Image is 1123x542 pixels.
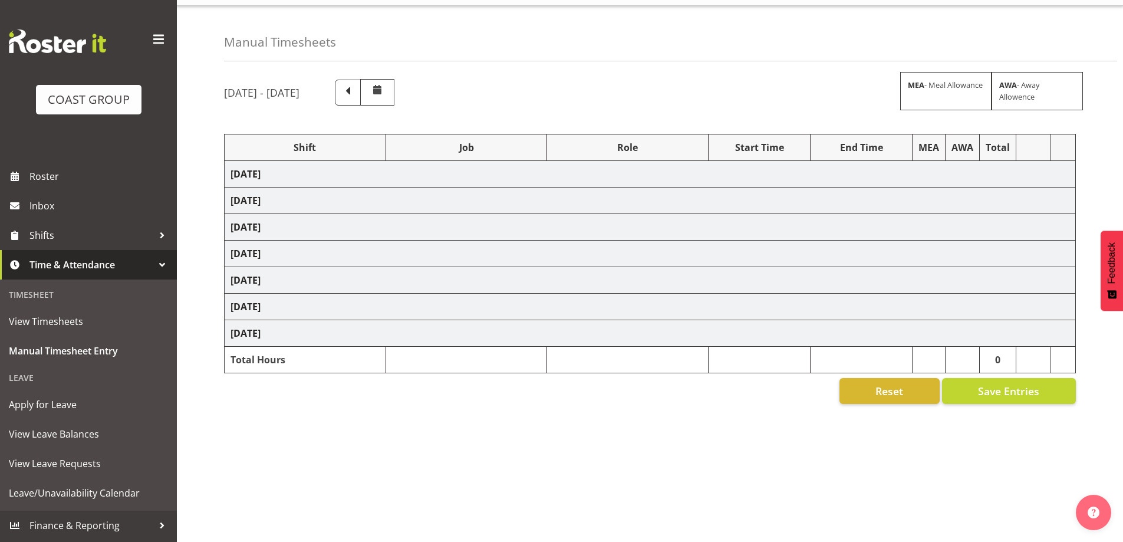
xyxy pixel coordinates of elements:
[225,294,1076,320] td: [DATE]
[225,188,1076,214] td: [DATE]
[3,478,174,508] a: Leave/Unavailability Calendar
[225,320,1076,347] td: [DATE]
[392,140,541,155] div: Job
[908,80,924,90] strong: MEA
[3,283,174,307] div: Timesheet
[839,378,940,404] button: Reset
[9,313,168,330] span: View Timesheets
[225,214,1076,241] td: [DATE]
[3,419,174,449] a: View Leave Balances
[29,517,153,534] span: Finance & Reporting
[3,390,174,419] a: Apply for Leave
[3,366,174,390] div: Leave
[224,35,336,49] h4: Manual Timesheets
[225,241,1076,267] td: [DATE]
[225,161,1076,188] td: [DATE]
[3,307,174,336] a: View Timesheets
[9,484,168,502] span: Leave/Unavailability Calendar
[48,91,130,109] div: COAST GROUP
[9,396,168,413] span: Apply for Leave
[9,455,168,472] span: View Leave Requests
[29,256,153,274] span: Time & Attendance
[3,449,174,478] a: View Leave Requests
[1106,242,1117,284] span: Feedback
[918,140,939,155] div: MEA
[29,226,153,244] span: Shifts
[9,342,168,360] span: Manual Timesheet Entry
[714,140,804,155] div: Start Time
[225,267,1076,294] td: [DATE]
[230,140,380,155] div: Shift
[978,383,1039,399] span: Save Entries
[225,347,386,373] td: Total Hours
[816,140,906,155] div: End Time
[29,167,171,185] span: Roster
[942,378,1076,404] button: Save Entries
[986,140,1010,155] div: Total
[951,140,973,155] div: AWA
[1101,231,1123,311] button: Feedback - Show survey
[875,383,903,399] span: Reset
[900,72,992,110] div: - Meal Allowance
[980,347,1016,373] td: 0
[3,336,174,366] a: Manual Timesheet Entry
[999,80,1017,90] strong: AWA
[992,72,1083,110] div: - Away Allowence
[224,86,299,99] h5: [DATE] - [DATE]
[9,29,106,53] img: Rosterit website logo
[9,425,168,443] span: View Leave Balances
[553,140,702,155] div: Role
[1088,507,1099,518] img: help-xxl-2.png
[29,197,171,215] span: Inbox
